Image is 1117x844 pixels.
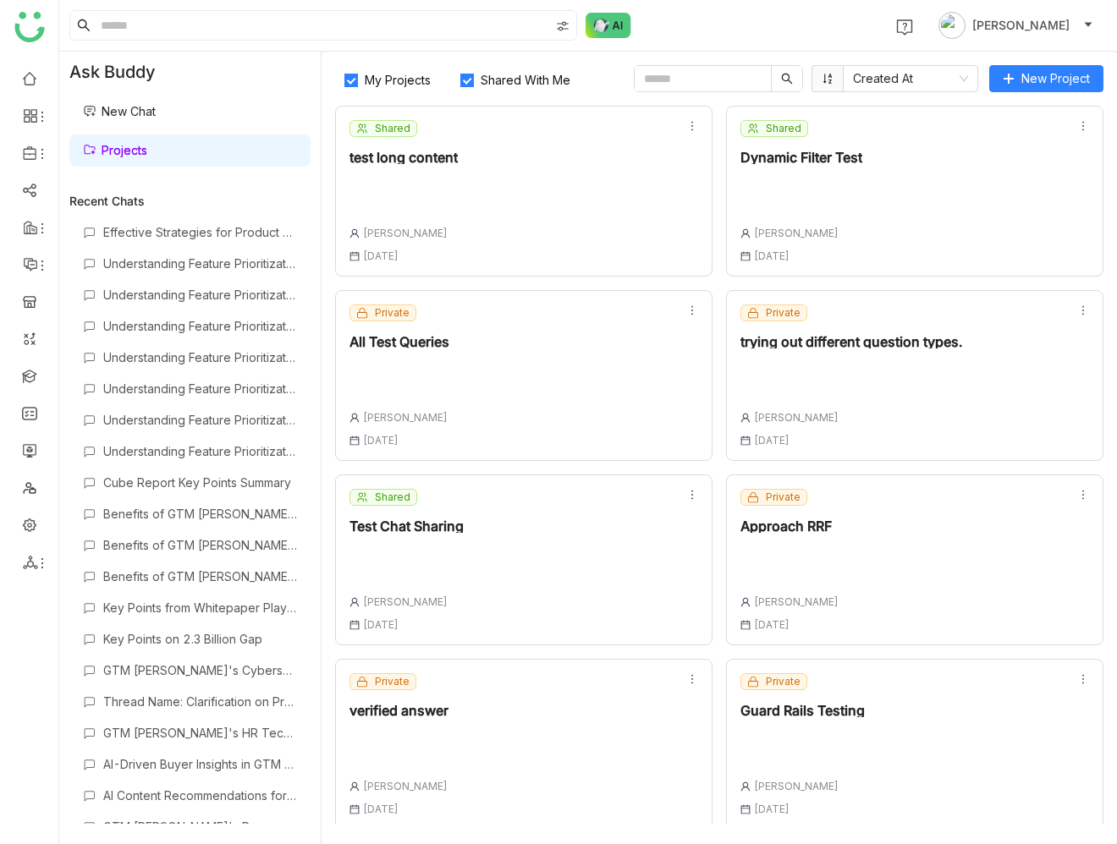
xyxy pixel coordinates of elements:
[103,381,297,396] div: Understanding Feature Prioritization
[766,490,801,505] span: Private
[363,618,399,631] span: [DATE]
[989,65,1103,92] button: New Project
[103,413,297,427] div: Understanding Feature Prioritization
[754,249,790,262] span: [DATE]
[59,52,321,92] div: Ask Buddy
[103,788,297,803] div: AI Content Recommendations for Sellers
[754,618,790,631] span: [DATE]
[766,121,801,136] span: Shared
[766,305,801,321] span: Private
[103,350,297,364] div: Understanding Feature Prioritization
[363,780,448,792] span: [PERSON_NAME]
[103,538,297,552] div: Benefits of GTM [PERSON_NAME]'s Digital Sales Rooms
[754,780,839,792] span: [PERSON_NAME]
[103,726,297,740] div: GTM [PERSON_NAME]'s HR Tech Revenue Metrics
[740,519,839,533] div: Approach RRF
[754,434,790,447] span: [DATE]
[358,73,437,87] span: My Projects
[14,12,45,42] img: logo
[363,411,448,424] span: [PERSON_NAME]
[1021,69,1090,88] span: New Project
[83,104,156,118] a: New Chat
[740,704,865,717] div: Guard Rails Testing
[363,249,399,262] span: [DATE]
[556,19,570,33] img: search-type.svg
[363,434,399,447] span: [DATE]
[349,704,448,717] div: verified answer
[935,12,1097,39] button: [PERSON_NAME]
[375,121,410,136] span: Shared
[103,694,297,709] div: Thread Name: Clarification on Prompt B
[103,256,297,271] div: Understanding Feature Prioritization
[375,490,410,505] span: Shared
[349,519,464,533] div: Test Chat Sharing
[349,151,458,164] div: test long content
[375,674,410,689] span: Private
[103,569,297,584] div: Benefits of GTM [PERSON_NAME]'s Digital Sales Rooms
[69,194,311,208] div: Recent Chats
[103,319,297,333] div: Understanding Feature Prioritization
[103,225,297,239] div: Effective Strategies for Product Launch
[754,411,839,424] span: [PERSON_NAME]
[972,16,1070,35] span: [PERSON_NAME]
[363,227,448,239] span: [PERSON_NAME]
[103,663,297,677] div: GTM [PERSON_NAME]'s Cybersecurity Metrics
[740,335,962,348] div: trying out different question types.
[103,819,297,834] div: GTM [PERSON_NAME]'s Revenue Impact Metrics
[103,444,297,458] div: Understanding Feature Prioritization
[766,674,801,689] span: Private
[103,507,297,521] div: Benefits of GTM [PERSON_NAME]'s Digital Sales Rooms
[103,757,297,771] div: AI-Driven Buyer Insights in GTM Buddy
[474,73,577,87] span: Shared With Me
[363,803,399,815] span: [DATE]
[103,475,297,490] div: Cube Report Key Points Summary
[375,305,410,321] span: Private
[853,66,968,91] nz-select-item: Created At
[938,12,966,39] img: avatar
[103,288,297,302] div: Understanding Feature Prioritization
[754,595,839,608] span: [PERSON_NAME]
[103,632,297,646] div: Key Points on 2.3 Billion Gap
[754,227,839,239] span: [PERSON_NAME]
[349,335,449,348] div: All Test Queries
[896,19,913,36] img: help.svg
[103,600,297,615] div: Key Points from Whitepaper Playbooks
[363,595,448,608] span: [PERSON_NAME]
[83,143,147,157] a: Projects
[586,13,631,38] img: ask-buddy-normal.svg
[740,151,862,164] div: Dynamic Filter Test
[754,803,790,815] span: [DATE]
